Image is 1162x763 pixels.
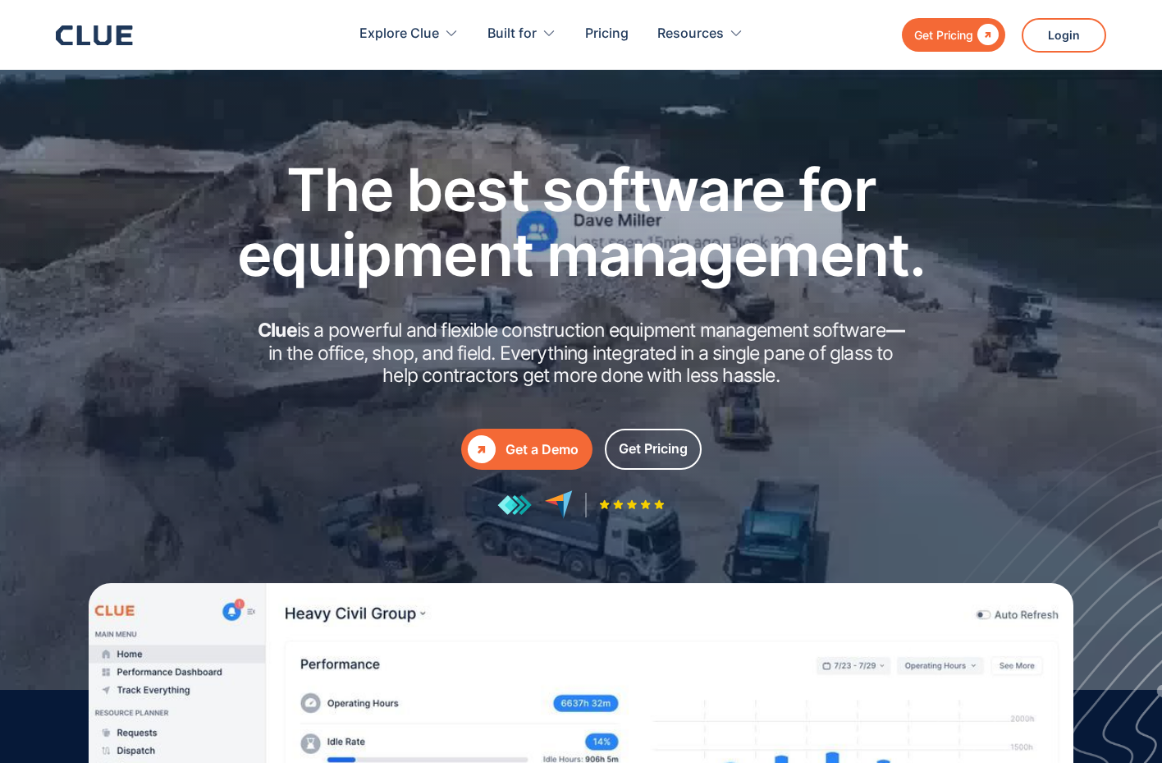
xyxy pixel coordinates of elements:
h1: The best software for equipment management. [212,157,950,287]
div: Resources [657,8,724,60]
div: Explore Clue [359,8,459,60]
img: reviews at getapp [497,494,532,516]
img: Five-star rating icon [599,499,665,510]
div: Built for [487,8,537,60]
h2: is a powerful and flexible construction equipment management software in the office, shop, and fi... [253,319,909,388]
strong: Clue [258,319,297,342]
div: Get a Demo [506,439,579,460]
div:  [468,435,496,463]
div: Get Pricing [914,25,973,45]
a: Pricing [585,8,629,60]
img: reviews at capterra [544,490,573,519]
a: Get Pricing [605,429,702,470]
strong: — [886,319,904,342]
div: Get Pricing [619,439,688,459]
div:  [973,25,999,45]
div: Built for [487,8,556,60]
a: Login [1022,18,1106,53]
div: Resources [657,8,743,60]
a: Get Pricing [902,18,1005,52]
div: Explore Clue [359,8,439,60]
a: Get a Demo [461,429,592,470]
